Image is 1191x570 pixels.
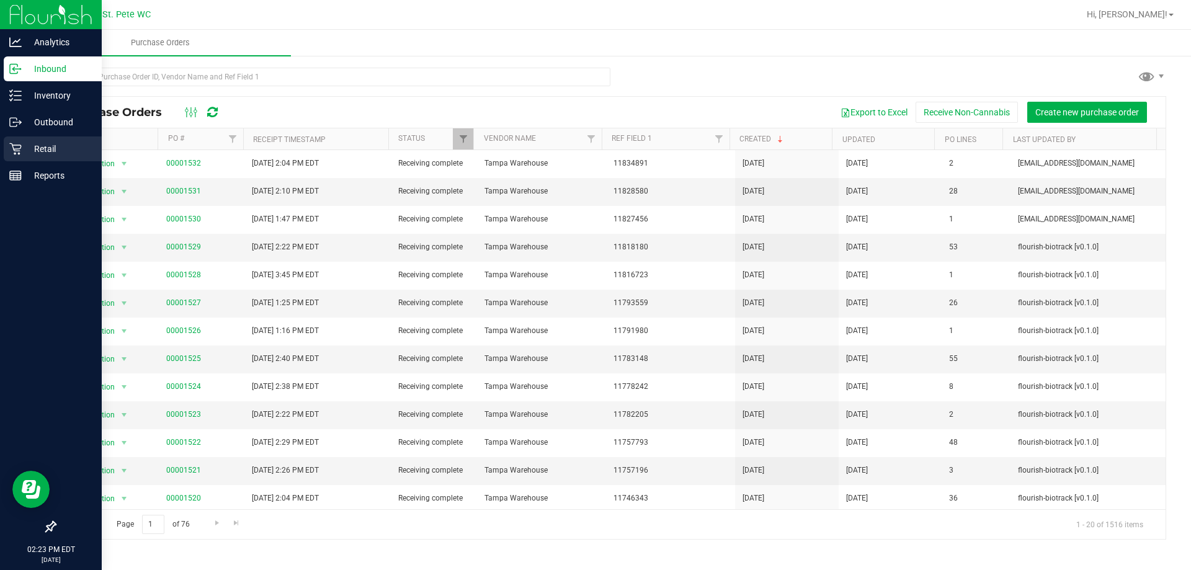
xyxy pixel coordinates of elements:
span: [DATE] 2:10 PM EDT [252,185,319,197]
span: 53 [949,241,1003,253]
span: 11757196 [613,465,728,476]
span: [DATE] 2:29 PM EDT [252,437,319,448]
a: Go to the next page [208,515,226,532]
span: 11793559 [613,297,728,309]
span: [DATE] 3:45 PM EDT [252,269,319,281]
span: flourish-biotrack [v0.1.0] [1018,269,1158,281]
span: Receiving complete [398,297,470,309]
span: [DATE] [743,437,764,448]
span: select [116,378,132,396]
inline-svg: Inventory [9,89,22,102]
span: 36 [949,492,1003,504]
a: Created [739,135,785,143]
span: select [116,350,132,368]
span: Tampa Warehouse [484,269,599,281]
inline-svg: Retail [9,143,22,155]
span: [DATE] 2:04 PM EDT [252,492,319,504]
span: [DATE] [743,492,764,504]
span: [DATE] [846,269,868,281]
span: 1 [949,269,1003,281]
a: 00001523 [166,410,201,419]
span: [DATE] [846,492,868,504]
span: [DATE] 2:40 PM EDT [252,353,319,365]
span: select [116,295,132,312]
span: 11778242 [613,381,728,393]
p: Inventory [22,88,96,103]
span: flourish-biotrack [v0.1.0] [1018,241,1158,253]
span: 8 [949,381,1003,393]
a: Filter [709,128,729,149]
span: [DATE] [846,465,868,476]
span: Receiving complete [398,185,470,197]
button: Receive Non-Cannabis [916,102,1018,123]
span: [DATE] [743,213,764,225]
a: Go to the last page [228,515,246,532]
span: 11834891 [613,158,728,169]
p: [DATE] [6,555,96,564]
span: [EMAIL_ADDRESS][DOMAIN_NAME] [1018,185,1158,197]
span: Create new purchase order [1035,107,1139,117]
span: [DATE] 1:25 PM EDT [252,297,319,309]
span: [DATE] [743,409,764,421]
span: [DATE] [743,269,764,281]
span: Receiving complete [398,381,470,393]
span: select [116,490,132,507]
span: Tampa Warehouse [484,465,599,476]
span: 11816723 [613,269,728,281]
span: flourish-biotrack [v0.1.0] [1018,492,1158,504]
button: Export to Excel [832,102,916,123]
a: Purchase Orders [30,30,291,56]
span: [DATE] [743,158,764,169]
span: [DATE] 2:22 PM EDT [252,241,319,253]
span: select [116,434,132,452]
span: Receiving complete [398,353,470,365]
input: Search Purchase Order ID, Vendor Name and Ref Field 1 [55,68,610,86]
span: 2 [949,158,1003,169]
span: [DATE] [743,465,764,476]
span: select [116,406,132,424]
span: flourish-biotrack [v0.1.0] [1018,381,1158,393]
a: 00001527 [166,298,201,307]
a: 00001526 [166,326,201,335]
span: Tampa Warehouse [484,185,599,197]
p: Reports [22,168,96,183]
span: [DATE] [846,353,868,365]
span: [DATE] [846,381,868,393]
input: 1 [142,515,164,534]
span: [DATE] [743,325,764,337]
span: [DATE] [743,297,764,309]
span: flourish-biotrack [v0.1.0] [1018,465,1158,476]
span: Tampa Warehouse [484,381,599,393]
a: 00001525 [166,354,201,363]
a: Receipt Timestamp [253,135,326,144]
a: Filter [581,128,601,149]
a: 00001521 [166,466,201,474]
span: 1 [949,325,1003,337]
span: Tampa Warehouse [484,325,599,337]
span: [DATE] [846,158,868,169]
span: St. Pete WC [102,9,151,20]
iframe: Resource center [12,471,50,508]
span: Receiving complete [398,269,470,281]
span: Tampa Warehouse [484,437,599,448]
span: [DATE] 1:16 PM EDT [252,325,319,337]
span: Receiving complete [398,409,470,421]
span: [DATE] [743,185,764,197]
span: Purchase Orders [114,37,207,48]
div: Actions [65,135,153,144]
span: [DATE] 2:04 PM EDT [252,158,319,169]
a: 00001530 [166,215,201,223]
inline-svg: Analytics [9,36,22,48]
span: [EMAIL_ADDRESS][DOMAIN_NAME] [1018,158,1158,169]
span: select [116,155,132,172]
p: Retail [22,141,96,156]
a: PO Lines [945,135,976,144]
span: [DATE] [846,437,868,448]
span: 11818180 [613,241,728,253]
span: Tampa Warehouse [484,353,599,365]
span: Receiving complete [398,213,470,225]
span: select [116,323,132,340]
span: [DATE] [743,353,764,365]
span: [DATE] [846,325,868,337]
span: select [116,211,132,228]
